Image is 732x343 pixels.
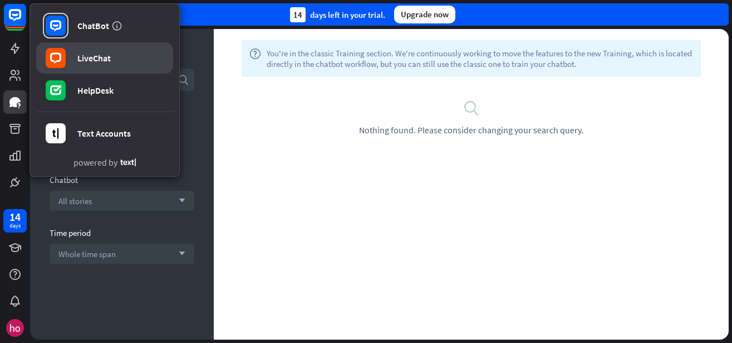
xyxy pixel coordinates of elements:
div: days [9,222,21,230]
span: You're in the classic Training section. We're continuously working to move the features to the ne... [267,48,693,69]
button: Open LiveChat chat widget [9,4,42,38]
div: 14 [290,7,306,22]
div: Chatbot [50,175,194,185]
a: 14 days [3,209,27,233]
i: search [463,99,480,116]
div: 14 [9,212,21,222]
i: help [249,48,261,69]
div: days left in your trial. [290,7,385,22]
span: Nothing found. Please consider changing your search query. [359,124,583,136]
i: arrow_down [173,197,185,204]
div: Upgrade now [394,6,455,23]
span: All stories [58,196,92,206]
i: arrow_down [173,250,185,257]
span: Whole time span [58,249,116,259]
div: Time period [50,228,194,238]
i: search [178,74,189,85]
